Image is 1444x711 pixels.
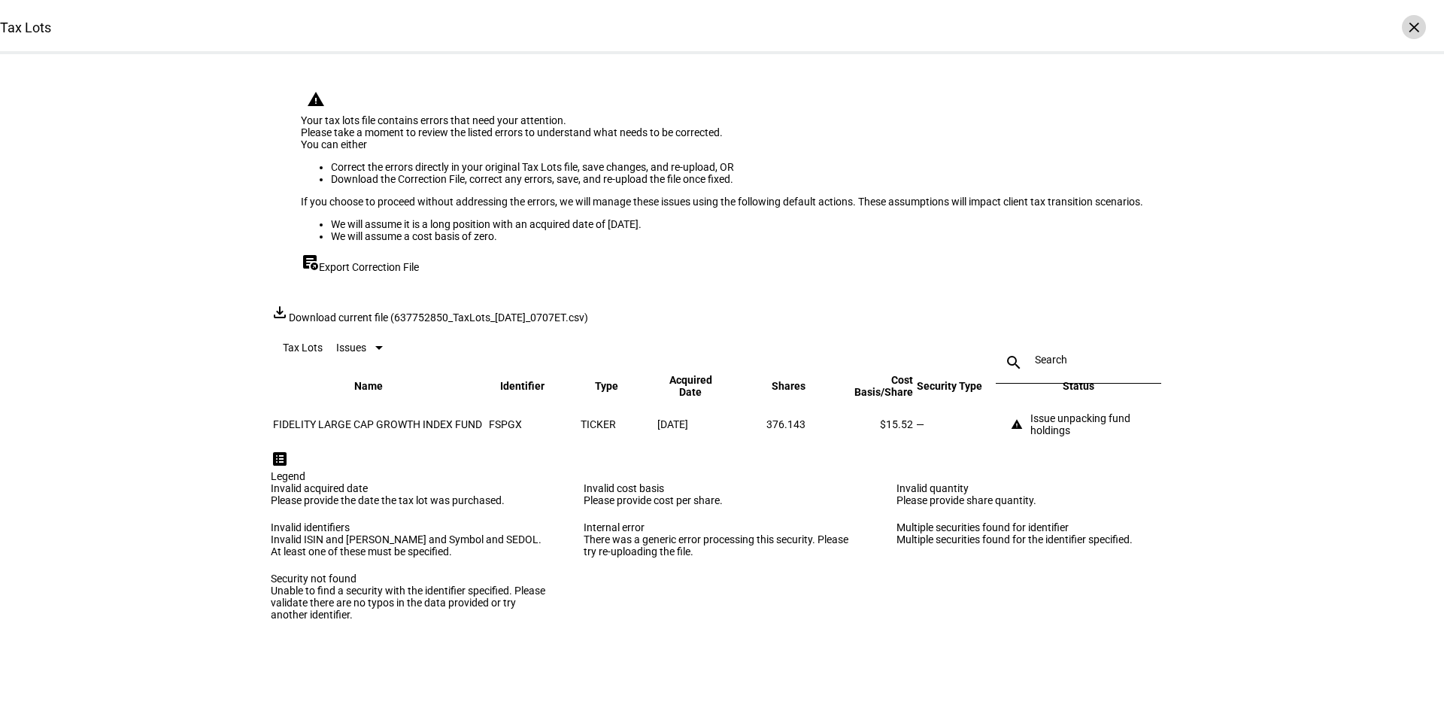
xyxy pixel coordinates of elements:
[354,380,405,392] span: Name
[283,342,323,354] eth-data-table-title: Tax Lots
[307,90,325,108] mat-icon: warning
[331,173,1143,185] li: Download the Correction File, correct any errors, save, and re-upload the file once fixed.
[301,253,319,271] mat-icon: export_notes
[1030,412,1171,436] div: Issue unpacking fund holdings
[1011,418,1023,430] mat-icon: warning
[584,533,860,558] div: There was a generic error processing this security. Please try re-uploading the file.
[271,521,548,533] div: Invalid identifiers
[1035,354,1122,366] input: Search
[331,218,1143,230] li: We will assume it is a long position with an acquired date of [DATE].
[766,418,805,430] span: 376.143
[331,161,1143,173] li: Correct the errors directly in your original Tax Lots file, save changes, and re-upload, OR
[500,380,567,392] span: Identifier
[749,380,805,392] span: Shares
[336,342,366,354] span: Issues
[896,482,1173,494] div: Invalid quantity
[657,374,746,398] span: Acquired Date
[917,380,1005,392] span: Security Type
[271,494,548,506] div: Please provide the date the tax lot was purchased.
[584,521,860,533] div: Internal error
[271,533,548,558] div: Invalid ISIN and [PERSON_NAME] and Symbol and SEDOL. At least one of these must be specified.
[319,261,419,273] span: Export Correction File
[595,380,641,392] span: Type
[896,494,1173,506] div: Please provide share quantity.
[271,470,1173,482] div: Legend
[271,303,289,321] mat-icon: file_download
[584,494,860,506] div: Please provide cost per share.
[1063,380,1117,392] span: Status
[808,418,913,430] div: $15.52
[271,450,289,468] mat-icon: list_alt
[581,418,654,430] div: TICKER
[301,196,1143,208] div: If you choose to proceed without addressing the errors, we will manage these issues using the fol...
[916,418,924,430] span: —
[273,418,486,430] div: FIDELITY LARGE CAP GROWTH INDEX FUND
[657,418,688,430] span: [DATE]
[289,311,588,324] span: Download current file (637752850_TaxLots_[DATE]_0707ET.csv)
[489,418,578,430] div: FSPGX
[271,482,548,494] div: Invalid acquired date
[896,521,1173,533] div: Multiple securities found for identifier
[301,126,1143,138] div: Please take a moment to review the listed errors to understand what needs to be corrected.
[1402,15,1426,39] div: ×
[301,114,1143,126] div: Your tax lots file contains errors that need your attention.
[896,533,1173,545] div: Multiple securities found for the identifier specified.
[808,374,913,398] span: Cost Basis/Share
[331,230,1143,242] li: We will assume a cost basis of zero.
[996,354,1032,372] mat-icon: search
[271,573,548,585] div: Security not found
[301,138,1143,150] div: You can either
[271,585,548,621] div: Unable to find a security with the identifier specified. Please validate there are no typos in th...
[584,482,860,494] div: Invalid cost basis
